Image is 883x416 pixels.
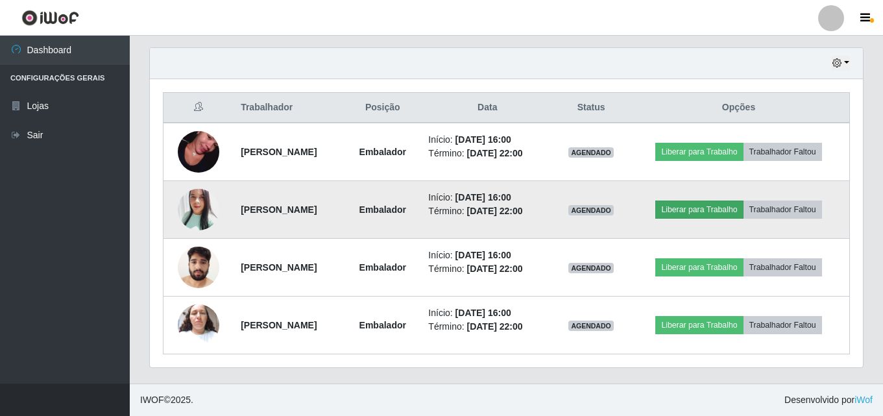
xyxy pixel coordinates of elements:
time: [DATE] 16:00 [455,134,511,145]
span: AGENDADO [568,205,614,215]
time: [DATE] 16:00 [455,308,511,318]
img: CoreUI Logo [21,10,79,26]
a: iWof [854,395,873,405]
span: IWOF [140,395,164,405]
button: Trabalhador Faltou [744,201,822,219]
strong: Embalador [359,320,406,330]
strong: [PERSON_NAME] [241,320,317,330]
li: Término: [428,147,546,160]
th: Opções [628,93,849,123]
time: [DATE] 22:00 [466,148,522,158]
li: Início: [428,133,546,147]
th: Posição [345,93,420,123]
span: AGENDADO [568,263,614,273]
button: Liberar para Trabalho [655,316,743,334]
time: [DATE] 16:00 [455,250,511,260]
strong: [PERSON_NAME] [241,262,317,273]
strong: Embalador [359,204,406,215]
li: Término: [428,262,546,276]
span: Desenvolvido por [784,393,873,407]
li: Término: [428,320,546,334]
time: [DATE] 22:00 [466,206,522,216]
strong: [PERSON_NAME] [241,147,317,157]
li: Início: [428,191,546,204]
span: AGENDADO [568,321,614,331]
img: 1717438276108.jpeg [178,115,219,189]
img: 1750954658696.jpeg [178,297,219,352]
li: Início: [428,306,546,320]
button: Trabalhador Faltou [744,316,822,334]
img: 1748729241814.jpeg [178,185,219,234]
li: Início: [428,249,546,262]
th: Data [420,93,554,123]
time: [DATE] 22:00 [466,321,522,332]
th: Trabalhador [233,93,345,123]
strong: Embalador [359,147,406,157]
span: © 2025 . [140,393,193,407]
button: Liberar para Trabalho [655,143,743,161]
th: Status [554,93,628,123]
button: Liberar para Trabalho [655,258,743,276]
button: Trabalhador Faltou [744,258,822,276]
button: Liberar para Trabalho [655,201,743,219]
time: [DATE] 16:00 [455,192,511,202]
img: 1753109015697.jpeg [178,239,219,295]
li: Término: [428,204,546,218]
strong: Embalador [359,262,406,273]
button: Trabalhador Faltou [744,143,822,161]
span: AGENDADO [568,147,614,158]
strong: [PERSON_NAME] [241,204,317,215]
time: [DATE] 22:00 [466,263,522,274]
